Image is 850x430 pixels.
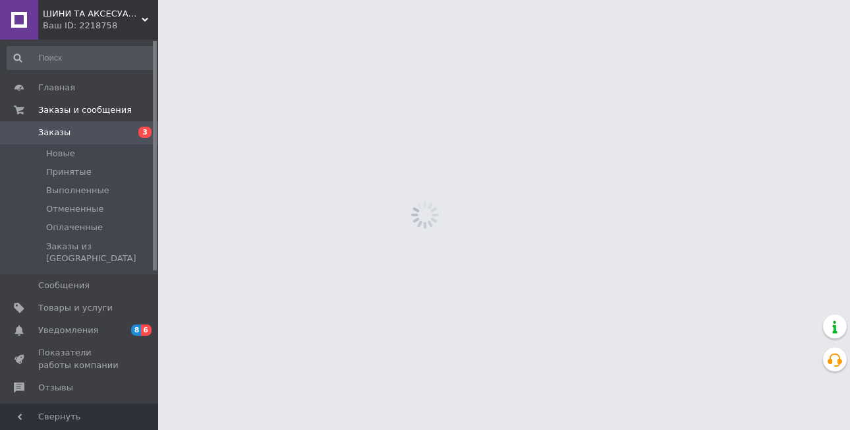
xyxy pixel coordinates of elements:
[46,241,154,264] span: Заказы из [GEOGRAPHIC_DATA]
[46,148,75,160] span: Новые
[38,104,132,116] span: Заказы и сообщения
[46,222,103,233] span: Оплаченные
[7,46,156,70] input: Поиск
[43,20,158,32] div: Ваш ID: 2218758
[46,185,109,197] span: Выполненные
[38,382,73,394] span: Отзывы
[138,127,152,138] span: 3
[46,203,103,215] span: Отмененные
[46,166,92,178] span: Принятые
[141,324,152,336] span: 6
[43,8,142,20] span: ШИНИ ТА АКСЕСУАРИ ДЛЯ ВСІХ ВИДІВ ТЕХНІКИ
[38,127,71,138] span: Заказы
[131,324,142,336] span: 8
[38,347,122,371] span: Показатели работы компании
[38,302,113,314] span: Товары и услуги
[38,280,90,292] span: Сообщения
[38,324,98,336] span: Уведомления
[38,82,75,94] span: Главная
